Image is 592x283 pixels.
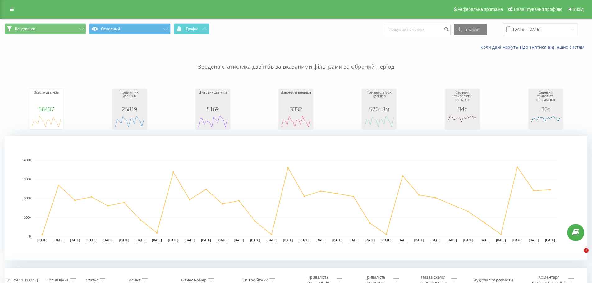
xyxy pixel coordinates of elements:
svg: A chart. [364,112,395,131]
text: [DATE] [152,239,162,242]
text: [DATE] [103,239,113,242]
span: Налаштування профілю [514,7,562,12]
div: 526г 8м [364,106,395,112]
text: [DATE] [496,239,506,242]
div: [PERSON_NAME] [7,277,38,283]
div: Всього дзвінків [31,90,62,106]
div: 3332 [280,106,311,112]
text: [DATE] [398,239,408,242]
text: [DATE] [480,239,490,242]
button: Основний [89,23,171,34]
text: [DATE] [86,239,96,242]
svg: A chart. [5,136,587,260]
input: Пошук за номером [385,24,451,35]
text: [DATE] [300,239,310,242]
button: Всі дзвінки [5,23,86,34]
text: [DATE] [168,239,178,242]
div: Середня тривалість розмови [447,90,478,106]
div: Цільових дзвінків [197,90,228,106]
text: [DATE] [430,239,440,242]
text: [DATE] [447,239,457,242]
div: Співробітник [242,277,268,283]
text: [DATE] [545,239,555,242]
iframe: Intercom live chat [571,248,586,263]
div: Бізнес номер [181,277,207,283]
button: Графік [174,23,209,34]
span: Графік [186,27,198,31]
div: Дзвонили вперше [280,90,311,106]
text: [DATE] [414,239,424,242]
div: 5169 [197,106,228,112]
svg: A chart. [114,112,145,131]
div: Аудіозапис розмови [474,277,513,283]
text: [DATE] [267,239,277,242]
svg: A chart. [447,112,478,131]
text: [DATE] [512,239,522,242]
div: 56437 [31,106,62,112]
text: [DATE] [349,239,359,242]
svg: A chart. [280,112,311,131]
button: Експорт [454,24,487,35]
text: [DATE] [283,239,293,242]
span: 1 [584,248,589,253]
text: [DATE] [135,239,145,242]
span: Всі дзвінки [15,26,35,31]
text: [DATE] [365,239,375,242]
a: Коли дані можуть відрізнятися вiд інших систем [480,44,587,50]
div: 25819 [114,106,145,112]
div: Клієнт [129,277,140,283]
span: Реферальна програма [457,7,503,12]
text: [DATE] [332,239,342,242]
div: Прийнятих дзвінків [114,90,145,106]
svg: A chart. [530,112,561,131]
text: [DATE] [70,239,80,242]
text: [DATE] [316,239,326,242]
text: [DATE] [250,239,260,242]
text: 4000 [24,158,31,162]
text: [DATE] [234,239,244,242]
text: [DATE] [185,239,195,242]
div: 30с [530,106,561,112]
text: [DATE] [218,239,227,242]
text: [DATE] [37,239,47,242]
span: Вихід [573,7,584,12]
text: 0 [29,235,31,238]
text: [DATE] [201,239,211,242]
text: [DATE] [529,239,539,242]
div: Тривалість усіх дзвінків [364,90,395,106]
div: 34с [447,106,478,112]
svg: A chart. [197,112,228,131]
svg: A chart. [31,112,62,131]
text: 2000 [24,197,31,200]
text: 1000 [24,216,31,219]
text: [DATE] [463,239,473,242]
text: [DATE] [119,239,129,242]
div: Середня тривалість очікування [530,90,561,106]
text: [DATE] [381,239,391,242]
div: Тип дзвінка [47,277,69,283]
text: [DATE] [54,239,64,242]
text: 3000 [24,178,31,181]
p: Зведена статистика дзвінків за вказаними фільтрами за обраний період [5,50,587,71]
div: Статус [86,277,98,283]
